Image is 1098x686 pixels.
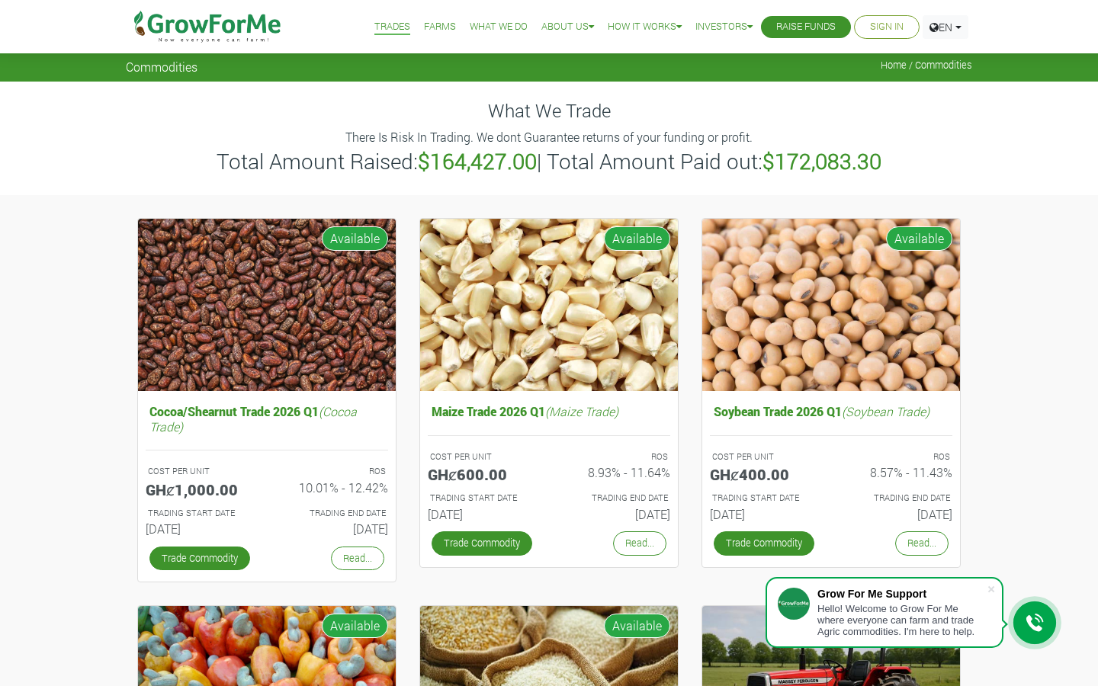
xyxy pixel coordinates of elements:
[776,19,836,35] a: Raise Funds
[146,521,255,536] h6: [DATE]
[126,59,197,74] span: Commodities
[278,480,388,495] h6: 10.01% - 12.42%
[886,226,952,251] span: Available
[424,19,456,35] a: Farms
[710,400,952,527] a: Soybean Trade 2026 Q1(Soybean Trade) COST PER UNIT GHȼ400.00 ROS 8.57% - 11.43% TRADING START DAT...
[146,400,388,437] h5: Cocoa/Shearnut Trade 2026 Q1
[430,450,535,463] p: COST PER UNIT
[604,226,670,251] span: Available
[428,465,538,483] h5: GHȼ600.00
[149,403,357,434] i: (Cocoa Trade)
[331,547,384,570] a: Read...
[710,465,820,483] h5: GHȼ400.00
[895,531,949,555] a: Read...
[845,450,950,463] p: ROS
[608,19,682,35] a: How it Works
[428,400,670,527] a: Maize Trade 2026 Q1(Maize Trade) COST PER UNIT GHȼ600.00 ROS 8.93% - 11.64% TRADING START DATE [D...
[148,465,253,478] p: COST PER UNIT
[923,15,968,39] a: EN
[845,492,950,505] p: Estimated Trading End Date
[560,507,670,521] h6: [DATE]
[842,403,929,419] i: (Soybean Trade)
[138,219,396,392] img: growforme image
[710,507,820,521] h6: [DATE]
[432,531,532,555] a: Trade Commodity
[148,507,253,520] p: Estimated Trading Start Date
[817,588,987,600] div: Grow For Me Support
[870,19,904,35] a: Sign In
[604,614,670,638] span: Available
[817,603,987,637] div: Hello! Welcome to Grow For Me where everyone can farm and trade Agric commodities. I'm here to help.
[146,480,255,498] h5: GHȼ1,000.00
[322,226,388,251] span: Available
[881,59,972,71] span: Home / Commodities
[128,149,970,175] h3: Total Amount Raised: | Total Amount Paid out:
[545,403,618,419] i: (Maize Trade)
[418,147,537,175] b: $164,427.00
[563,450,668,463] p: ROS
[714,531,814,555] a: Trade Commodity
[843,507,952,521] h6: [DATE]
[374,19,410,35] a: Trades
[470,19,528,35] a: What We Do
[695,19,753,35] a: Investors
[128,128,970,146] p: There Is Risk In Trading. We dont Guarantee returns of your funding or profit.
[126,100,972,122] h4: What We Trade
[322,614,388,638] span: Available
[541,19,594,35] a: About Us
[278,521,388,536] h6: [DATE]
[843,465,952,479] h6: 8.57% - 11.43%
[149,547,250,570] a: Trade Commodity
[712,450,817,463] p: COST PER UNIT
[146,400,388,542] a: Cocoa/Shearnut Trade 2026 Q1(Cocoa Trade) COST PER UNIT GHȼ1,000.00 ROS 10.01% - 12.42% TRADING S...
[613,531,666,555] a: Read...
[560,465,670,479] h6: 8.93% - 11.64%
[428,507,538,521] h6: [DATE]
[712,492,817,505] p: Estimated Trading Start Date
[563,492,668,505] p: Estimated Trading End Date
[702,219,960,392] img: growforme image
[428,400,670,422] h5: Maize Trade 2026 Q1
[420,219,678,392] img: growforme image
[281,465,386,478] p: ROS
[281,507,386,520] p: Estimated Trading End Date
[762,147,881,175] b: $172,083.30
[710,400,952,422] h5: Soybean Trade 2026 Q1
[430,492,535,505] p: Estimated Trading Start Date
